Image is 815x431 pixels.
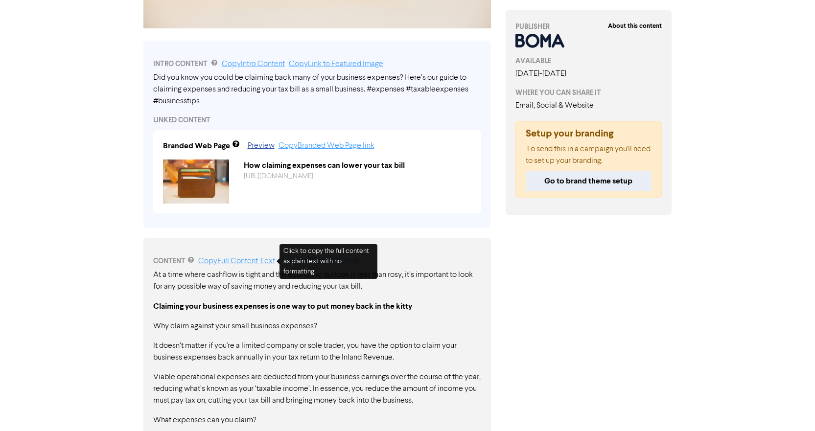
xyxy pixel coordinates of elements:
[222,60,285,68] a: Copy Intro Content
[526,143,652,167] p: To send this in a campaign you'll need to set up your branding.
[248,142,275,150] a: Preview
[153,115,481,125] div: LINKED CONTENT
[153,371,481,407] p: Viable operational expenses are deducted from your business earnings over the course of the year,...
[279,142,374,150] a: Copy Branded Web Page link
[153,269,481,293] p: At a time where cashflow is tight and the economic outlook is less than rosy, it’s important to l...
[526,128,652,139] h5: Setup your branding
[515,68,662,80] div: [DATE] - [DATE]
[526,171,652,191] button: Go to brand theme setup
[236,159,479,171] div: How claiming expenses can lower your tax bill
[515,88,662,98] div: WHERE YOU CAN SHARE IT
[153,414,481,426] p: What expenses can you claim?
[279,244,377,279] div: Click to copy the full content as plain text with no formatting.
[515,56,662,66] div: AVAILABLE
[153,72,481,107] div: Did you know you could be claiming back many of your business expenses? Here’s our guide to claim...
[163,140,230,152] div: Branded Web Page
[153,58,481,70] div: INTRO CONTENT
[198,257,275,265] a: Copy Full Content Text
[244,173,313,180] a: [URL][DOMAIN_NAME]
[289,60,383,68] a: Copy Link to Featured Image
[515,100,662,112] div: Email, Social & Website
[608,22,662,30] strong: About this content
[766,384,815,431] iframe: Chat Widget
[236,171,479,181] div: https://public2.bomamarketing.com/cp/12ASnIzKwTz2T0UW0jdyzf?sa=6n7EuYFJ
[153,320,481,332] p: Why claim against your small business expenses?
[153,301,412,311] strong: Claiming your business expenses is one way to put money back in the kitty
[153,255,481,267] div: CONTENT
[153,340,481,363] p: It doesn’t matter if you're a limited company or sole trader, you have the option to claim your b...
[515,22,662,32] div: PUBLISHER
